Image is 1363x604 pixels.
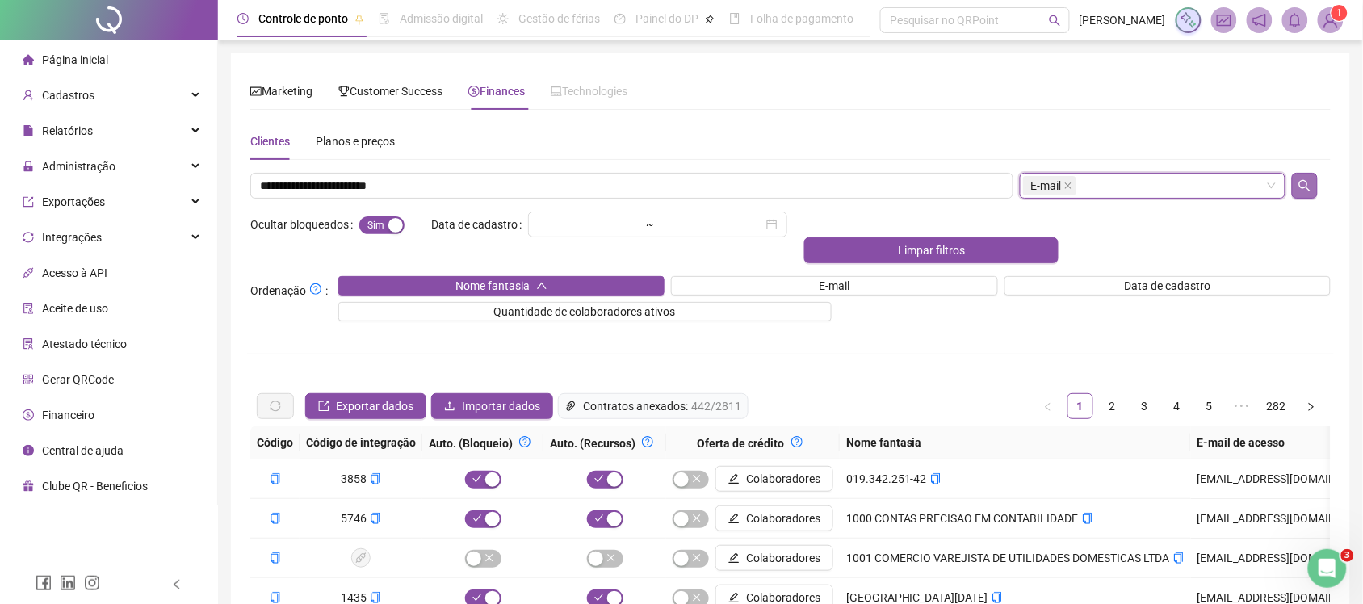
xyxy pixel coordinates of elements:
[1080,11,1166,29] span: [PERSON_NAME]
[42,480,148,493] span: Clube QR - Beneficios
[846,472,927,485] span: 019.342.251-42
[1082,510,1093,527] button: copiar
[468,86,480,97] span: dollar
[338,85,442,98] span: Customer Success
[640,219,661,230] div: ~
[1197,393,1223,419] li: 5
[429,432,537,452] div: Auto. (Bloqueio)
[42,89,94,102] span: Cadastros
[250,279,328,300] span: Ordenação :
[400,12,483,25] span: Admissão digital
[42,302,108,315] span: Aceite de uso
[728,552,740,564] span: edit
[715,505,833,531] button: Colaboradores
[785,432,809,451] button: question-circle
[336,397,413,415] span: Exportar dados
[494,303,676,321] span: Quantidade de colaboradores ativos
[1337,7,1343,19] span: 1
[551,85,627,98] span: Technologies
[840,426,1191,459] th: Nome fantasia
[338,86,350,97] span: trophy
[746,510,820,527] span: Colaboradores
[1101,394,1125,418] a: 2
[1298,179,1311,192] span: search
[270,470,281,488] button: copiar
[1067,393,1093,419] li: 1
[316,132,395,150] div: Planos e preços
[354,15,364,24] span: pushpin
[519,436,531,447] span: question-circle
[705,15,715,24] span: pushpin
[1262,394,1291,418] a: 282
[1298,393,1324,419] button: right
[791,436,803,447] span: question-circle
[1308,549,1347,588] iframe: Intercom live chat
[930,470,942,488] button: copiar
[42,124,93,137] span: Relatórios
[250,132,290,150] div: Clientes
[1341,549,1354,562] span: 3
[379,13,390,24] span: file-done
[497,13,509,24] span: sun
[551,86,562,97] span: laptop
[691,397,741,415] span: 442 / 2811
[746,549,820,567] span: Colaboradores
[338,276,665,296] button: Nome fantasiaup
[1298,393,1324,419] li: Próxima página
[1068,394,1092,418] a: 1
[237,13,249,24] span: clock-circle
[1217,13,1231,27] span: fund
[1124,277,1210,295] span: Data de cadastro
[846,512,1079,525] span: 1000 CONTAS PRECISAO EM CONTABILIDADE
[462,397,540,415] span: Importar dados
[23,409,34,421] span: dollar
[635,432,660,451] button: question-circle
[635,12,698,25] span: Painel do DP
[729,13,740,24] span: book
[1132,393,1158,419] li: 3
[338,302,832,321] button: Quantidade de colaboradores ativos
[1049,15,1061,27] span: search
[42,195,105,208] span: Exportações
[992,592,1003,603] span: copy
[565,397,577,415] span: paper-clip
[614,13,626,24] span: dashboard
[431,393,553,419] button: Importar dados
[42,409,94,422] span: Financeiro
[728,513,740,524] span: edit
[1100,393,1126,419] li: 2
[1064,182,1072,190] span: close
[804,237,1059,263] button: Limpar filtros
[341,591,381,604] span: 1435
[341,512,381,525] span: 5746
[23,196,34,208] span: export
[300,426,422,459] th: Código de integração
[819,277,849,295] span: E-mail
[370,473,381,484] span: copy
[370,513,381,524] span: copy
[715,466,833,492] button: Colaboradores
[1165,394,1189,418] a: 4
[310,283,321,295] span: question-circle
[23,267,34,279] span: api
[258,12,348,25] span: Controle de ponto
[846,591,988,604] span: [GEOGRAPHIC_DATA][DATE]
[42,160,115,173] span: Administração
[1180,11,1197,29] img: sparkle-icon.fc2bf0ac1784a2077858766a79e2daf3.svg
[42,338,127,350] span: Atestado técnico
[1288,13,1302,27] span: bell
[583,397,688,415] span: Contratos anexados:
[1004,276,1331,296] button: Data de cadastro
[1133,394,1157,418] a: 3
[23,161,34,172] span: lock
[84,575,100,591] span: instagram
[270,552,281,564] span: copy
[1082,513,1093,524] span: copy
[455,277,530,295] span: Nome fantasia
[673,432,833,452] div: Oferta de crédito
[23,445,34,456] span: info-circle
[431,212,528,237] label: Data de cadastro
[728,592,740,603] span: edit
[898,241,965,259] span: Limpar filtros
[728,473,740,484] span: edit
